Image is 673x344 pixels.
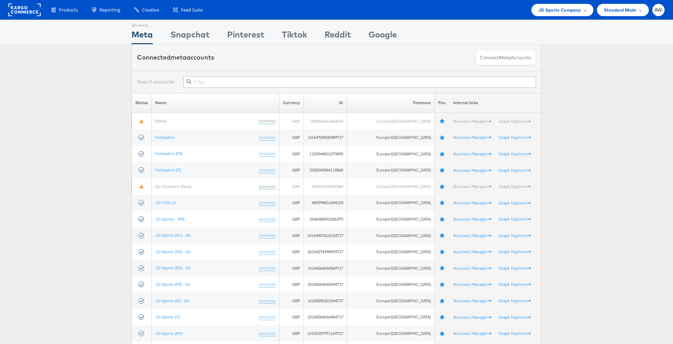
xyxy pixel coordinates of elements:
[498,314,531,319] a: Graph Explorer
[259,216,276,222] a: (rename)
[304,227,347,244] td: 10154957818124717
[498,265,531,271] a: Graph Explorer
[279,309,304,325] td: GBP
[304,129,347,146] td: 10154709502989717
[498,331,531,336] a: Graph Explorer
[155,200,176,205] a: JD | iOS 14
[304,276,347,293] td: 10154264565944717
[279,260,304,276] td: GBP
[347,260,434,276] td: Europe/[GEOGRAPHIC_DATA]
[368,28,397,44] div: Google
[347,178,434,195] td: Europe/[GEOGRAPHIC_DATA]
[304,113,347,129] td: 1383968161864054
[279,276,304,293] td: GBP
[279,93,304,113] th: Currency
[155,249,191,254] a: JD Sports (DE) - SA
[155,282,190,287] a: JD Sports (FR) - SA
[259,249,276,255] a: (rename)
[453,282,491,287] a: Business Manager
[259,232,276,238] a: (rename)
[304,211,347,228] td: 2546585092206379
[347,244,434,260] td: Europe/[GEOGRAPHIC_DATA]
[498,119,531,124] a: Graph Explorer
[259,151,276,157] a: (rename)
[498,167,531,173] a: Graph Explorer
[347,325,434,342] td: Europe/[GEOGRAPHIC_DATA]
[304,162,347,178] td: 2328043064110868
[347,129,434,146] td: Europe/[GEOGRAPHIC_DATA]
[155,183,191,189] a: Go Outdoors (New)
[304,195,347,211] td: 480994816244103
[498,151,531,156] a: Graph Explorer
[155,118,167,123] a: Blacks
[279,195,304,211] td: GBP
[453,249,491,254] a: Business Manager
[259,183,276,189] a: (rename)
[304,260,347,276] td: 10154264654069717
[183,76,536,88] input: Filter
[538,6,581,14] span: JD Sports Company
[259,314,276,320] a: (rename)
[304,309,347,325] td: 10154264656484717
[453,151,491,156] a: Business Manager
[453,265,491,271] a: Business Manager
[304,93,347,113] th: ID
[347,211,434,228] td: Europe/[GEOGRAPHIC_DATA]
[227,28,264,44] div: Pinterest
[498,216,531,222] a: Graph Explorer
[347,292,434,309] td: Europe/[GEOGRAPHIC_DATA]
[347,227,434,244] td: Europe/[GEOGRAPHIC_DATA]
[170,28,210,44] div: Snapchat
[155,232,191,238] a: JD Sports (AU) - SA
[453,233,491,238] a: Business Manager
[59,7,78,13] span: Products
[155,314,180,319] a: JD Sports (IT)
[181,7,203,13] span: Feed Suite
[304,146,347,162] td: 1155944501273890
[453,314,491,319] a: Business Manager
[453,167,491,173] a: Business Manager
[155,216,184,222] a: JD Sports - 3PB
[170,53,186,61] span: meta
[279,244,304,260] td: GBP
[347,276,434,293] td: Europe/[GEOGRAPHIC_DATA]
[259,135,276,141] a: (rename)
[453,298,491,303] a: Business Manager
[279,292,304,309] td: GBP
[453,135,491,140] a: Business Manager
[132,93,152,113] th: Status
[304,325,347,342] td: 10155357971169717
[279,325,304,342] td: GBP
[304,178,347,195] td: 945333172499380
[654,8,662,12] span: AW
[155,151,182,156] a: Footpatrol (FR)
[453,184,491,189] a: Business Manager
[498,184,531,189] a: Graph Explorer
[453,331,491,336] a: Business Manager
[498,200,531,205] a: Graph Explorer
[131,20,153,28] div: Showing
[259,167,276,173] a: (rename)
[131,28,153,44] div: Meta
[498,282,531,287] a: Graph Explorer
[279,129,304,146] td: GBP
[453,200,491,205] a: Business Manager
[499,54,511,61] span: meta
[259,282,276,288] a: (rename)
[347,113,434,129] td: Europe/[GEOGRAPHIC_DATA]
[347,146,434,162] td: Europe/[GEOGRAPHIC_DATA]
[279,178,304,195] td: GBP
[325,28,351,44] div: Reddit
[498,135,531,140] a: Graph Explorer
[259,265,276,271] a: (rename)
[498,249,531,254] a: Graph Explorer
[155,167,181,173] a: Footpatrol (IT)
[259,298,276,304] a: (rename)
[279,146,304,162] td: GBP
[155,330,183,336] a: JD Sports (MY)
[152,93,279,113] th: Name
[347,162,434,178] td: Europe/[GEOGRAPHIC_DATA]
[279,227,304,244] td: GBP
[259,200,276,206] a: (rename)
[137,53,214,62] div: Connected accounts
